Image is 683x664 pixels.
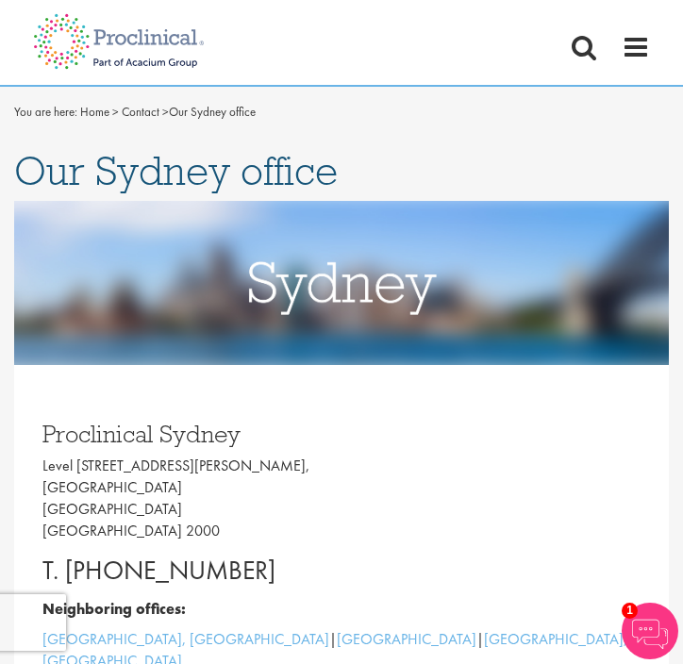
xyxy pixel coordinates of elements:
[14,104,77,120] span: You are here:
[42,552,641,589] p: T. [PHONE_NUMBER]
[42,456,641,541] p: Level [STREET_ADDRESS][PERSON_NAME], [GEOGRAPHIC_DATA] [GEOGRAPHIC_DATA] [GEOGRAPHIC_DATA] 2000
[42,599,186,619] b: Neighboring offices:
[42,629,329,649] a: [GEOGRAPHIC_DATA], [GEOGRAPHIC_DATA]
[622,603,638,619] span: 1
[14,145,338,196] span: Our Sydney office
[337,629,476,649] a: [GEOGRAPHIC_DATA]
[622,603,678,659] img: Chatbot
[42,422,641,446] h3: Proclinical Sydney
